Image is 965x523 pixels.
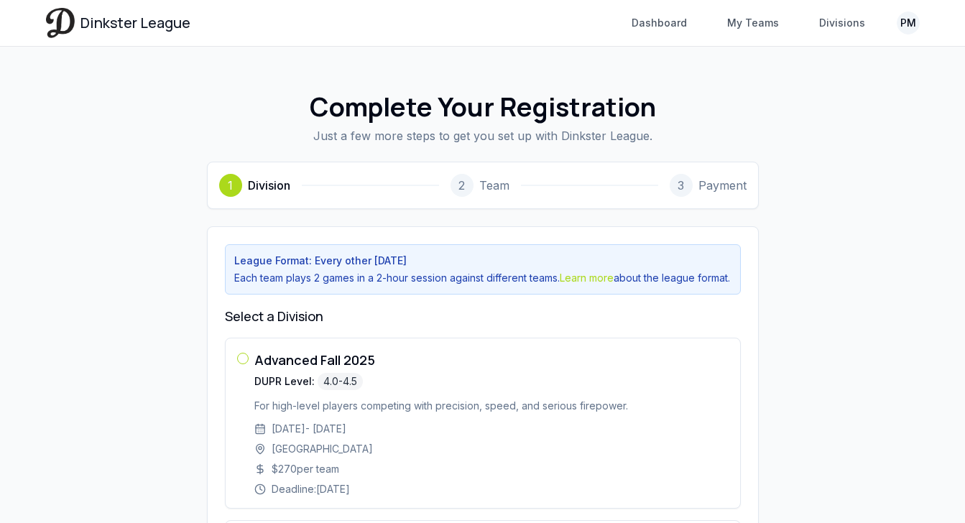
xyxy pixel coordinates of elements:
[69,127,897,144] p: Just a few more steps to get you set up with Dinkster League.
[811,10,874,36] a: Divisions
[234,254,731,268] p: League Format: Every other [DATE]
[698,177,747,194] span: Payment
[254,374,315,389] span: DUPR Level:
[254,399,729,413] p: For high-level players competing with precision, speed, and serious firepower.
[225,306,741,326] h3: Select a Division
[272,462,339,476] span: $ 270 per team
[623,10,696,36] a: Dashboard
[234,271,731,285] p: Each team plays 2 games in a 2-hour session against different teams. about the league format.
[219,174,242,197] div: 1
[479,177,509,194] span: Team
[719,10,788,36] a: My Teams
[254,350,729,370] h3: Advanced Fall 2025
[272,442,373,456] span: [GEOGRAPHIC_DATA]
[897,11,920,34] button: PM
[248,177,290,194] span: Division
[69,93,897,121] h1: Complete Your Registration
[560,272,614,284] a: Learn more
[46,8,75,37] img: Dinkster
[272,482,350,496] span: Deadline: [DATE]
[272,422,346,436] span: [DATE] - [DATE]
[451,174,474,197] div: 2
[670,174,693,197] div: 3
[80,13,190,33] span: Dinkster League
[318,373,363,390] span: 4.0-4.5
[46,8,190,37] a: Dinkster League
